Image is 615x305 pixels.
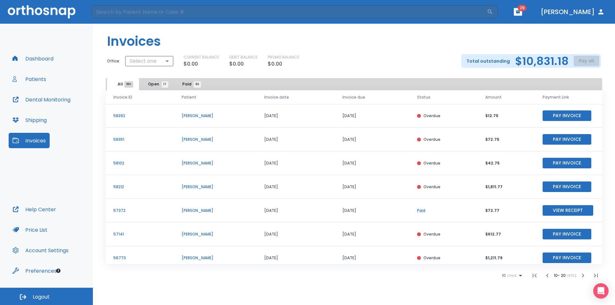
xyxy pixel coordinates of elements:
[125,55,173,68] div: Select one
[335,175,410,199] td: [DATE]
[113,208,166,213] p: 57372
[113,231,166,237] p: 57141
[9,202,60,217] button: Help Center
[543,229,591,239] button: Pay Invoice
[184,60,198,68] p: $0.00
[543,94,569,100] span: Payment Link
[335,199,410,222] td: [DATE]
[543,136,591,142] a: Pay Invoice
[543,134,591,145] button: Pay Invoice
[543,181,591,192] button: Pay Invoice
[257,199,335,222] td: [DATE]
[113,160,166,166] p: 58102
[538,6,607,18] button: [PERSON_NAME]
[543,205,593,216] button: View Receipt
[335,222,410,246] td: [DATE]
[124,81,133,88] span: 99+
[148,81,165,87] span: Open
[335,151,410,175] td: [DATE]
[257,104,335,128] td: [DATE]
[161,81,168,88] span: 17
[417,208,425,213] a: Paid
[182,81,197,87] span: Paid
[193,81,201,88] span: 85
[182,184,249,190] p: [PERSON_NAME]
[182,113,249,119] p: [PERSON_NAME]
[543,184,591,189] a: Pay Invoice
[182,160,249,166] p: [PERSON_NAME]
[543,231,591,237] a: Pay Invoice
[113,113,166,119] p: 58392
[182,208,249,213] p: [PERSON_NAME]
[9,71,50,87] button: Patients
[423,255,440,261] p: Overdue
[92,5,487,18] input: Search by Patient Name or Case #
[515,56,569,66] h2: $10,831.18
[9,112,51,128] button: Shipping
[264,94,289,100] span: Invoice date
[518,5,527,11] span: 29
[113,94,132,100] span: Invoice ID
[9,243,72,258] button: Account Settings
[182,231,249,237] p: [PERSON_NAME]
[543,110,591,121] button: Pay Invoice
[485,255,527,261] p: $1,211.79
[9,133,50,148] button: Invoices
[229,60,244,68] p: $0.00
[229,54,258,60] p: DEBIT BALANCE
[268,60,282,68] p: $0.00
[485,94,502,100] span: Amount
[107,58,120,64] p: Office:
[113,184,166,190] p: 58212
[8,5,76,18] img: Orthosnap
[342,94,365,100] span: Invoice due
[182,255,249,261] p: [PERSON_NAME]
[268,54,299,60] p: PROMO BALANCE
[543,253,591,263] button: Pay Invoice
[485,208,527,213] p: $72.77
[257,175,335,199] td: [DATE]
[543,207,593,213] a: View Receipt
[257,222,335,246] td: [DATE]
[113,137,166,142] p: 58351
[543,158,591,168] button: Pay Invoice
[257,128,335,151] td: [DATE]
[9,51,57,66] button: Dashboard
[543,113,591,118] a: Pay Invoice
[107,78,207,90] div: tabs
[485,184,527,190] p: $1,811.77
[593,283,609,299] div: Open Intercom Messenger
[107,32,161,51] h1: Invoices
[257,151,335,175] td: [DATE]
[335,246,410,270] td: [DATE]
[423,231,440,237] p: Overdue
[113,255,166,261] p: 56773
[567,273,577,278] span: of 102
[423,137,440,142] p: Overdue
[118,81,129,87] span: All
[502,273,506,278] span: 10
[543,160,591,165] a: Pay Invoice
[33,293,50,301] span: Logout
[423,113,440,119] p: Overdue
[485,231,527,237] p: $612.77
[485,160,527,166] p: $42.75
[257,246,335,270] td: [DATE]
[485,113,527,119] p: $12.75
[9,222,51,237] button: Price List
[417,94,430,100] span: Status
[543,255,591,260] a: Pay Invoice
[9,263,61,278] button: Preferences
[466,57,510,65] p: Total outstanding
[9,92,74,107] button: Dental Monitoring
[485,137,527,142] p: $72.75
[335,104,410,128] td: [DATE]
